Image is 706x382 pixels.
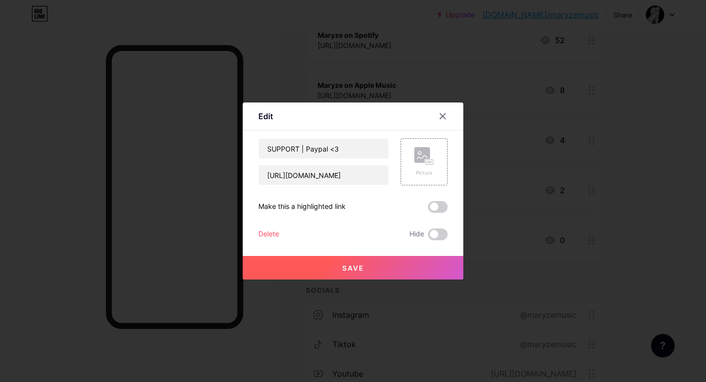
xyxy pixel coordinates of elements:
[259,165,388,185] input: URL
[258,110,273,122] div: Edit
[409,229,424,240] span: Hide
[414,169,434,177] div: Picture
[243,256,463,280] button: Save
[258,201,346,213] div: Make this a highlighted link
[259,139,388,158] input: Title
[342,264,364,272] span: Save
[258,229,279,240] div: Delete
